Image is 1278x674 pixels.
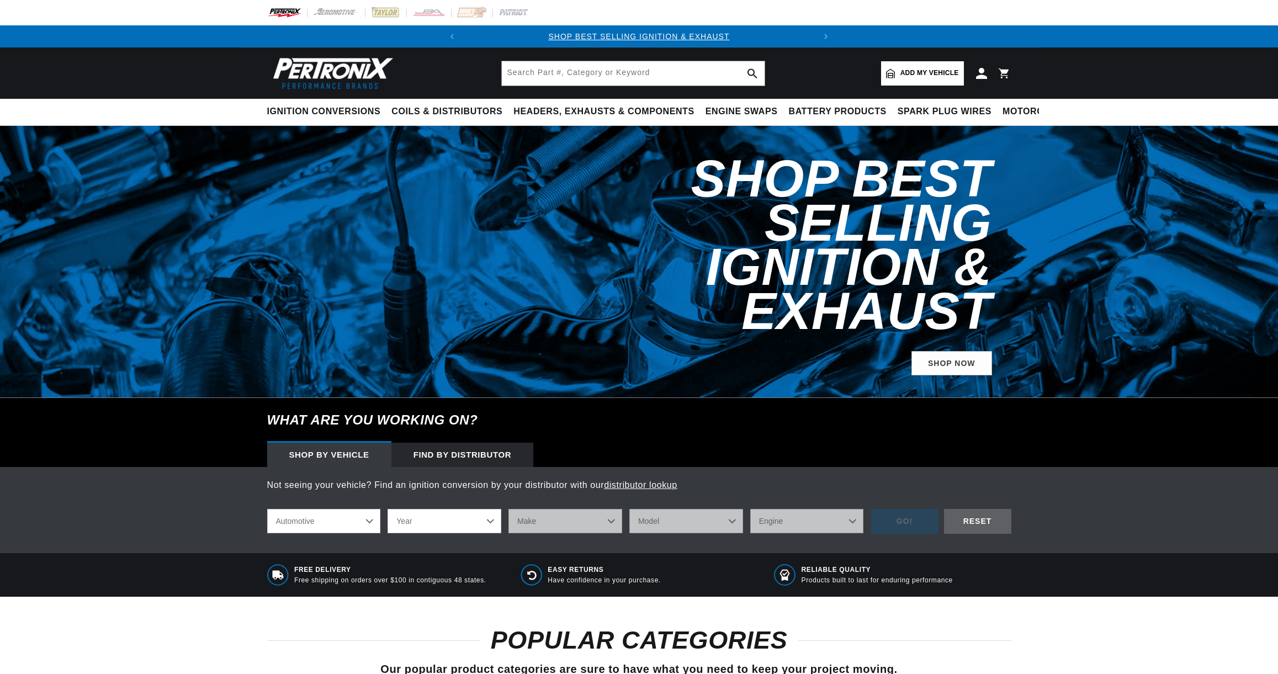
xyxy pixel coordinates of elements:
[604,480,677,490] a: distributor lookup
[267,54,394,92] img: Pertronix
[294,565,486,575] span: Free Delivery
[944,509,1011,534] div: RESET
[508,509,622,533] select: Make
[997,99,1074,125] summary: Motorcycle
[815,25,837,47] button: Translation missing: en.sections.announcements.next_announcement
[802,565,953,575] span: RELIABLE QUALITY
[740,61,765,86] button: search button
[267,478,1011,492] p: Not seeing your vehicle? Find an ignition conversion by your distributor with our
[267,630,1011,651] h2: POPULAR CATEGORIES
[706,106,778,118] span: Engine Swaps
[900,68,959,78] span: Add my vehicle
[267,106,381,118] span: Ignition Conversions
[898,106,991,118] span: Spark Plug Wires
[267,509,381,533] select: Ride Type
[911,351,992,376] a: SHOP NOW
[548,32,729,41] a: SHOP BEST SELLING IGNITION & EXHAUST
[1003,106,1068,118] span: Motorcycle
[881,61,964,86] a: Add my vehicle
[508,99,699,125] summary: Headers, Exhausts & Components
[513,106,694,118] span: Headers, Exhausts & Components
[802,576,953,585] p: Products built to last for enduring performance
[548,565,661,575] span: Easy Returns
[441,25,463,47] button: Translation missing: en.sections.announcements.previous_announcement
[267,443,391,467] div: Shop by vehicle
[391,443,534,467] div: Find by Distributor
[463,30,814,43] div: Announcement
[520,157,992,333] h2: Shop Best Selling Ignition & Exhaust
[892,99,997,125] summary: Spark Plug Wires
[294,576,486,585] p: Free shipping on orders over $100 in contiguous 48 states.
[750,509,864,533] select: Engine
[629,509,743,533] select: Model
[502,61,765,86] input: Search Part #, Category or Keyword
[267,99,386,125] summary: Ignition Conversions
[388,509,501,533] select: Year
[783,99,892,125] summary: Battery Products
[240,25,1039,47] slideshow-component: Translation missing: en.sections.announcements.announcement_bar
[548,576,661,585] p: Have confidence in your purchase.
[789,106,887,118] span: Battery Products
[386,99,508,125] summary: Coils & Distributors
[391,106,502,118] span: Coils & Distributors
[700,99,783,125] summary: Engine Swaps
[240,398,1039,442] h6: What are you working on?
[463,30,814,43] div: 1 of 2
